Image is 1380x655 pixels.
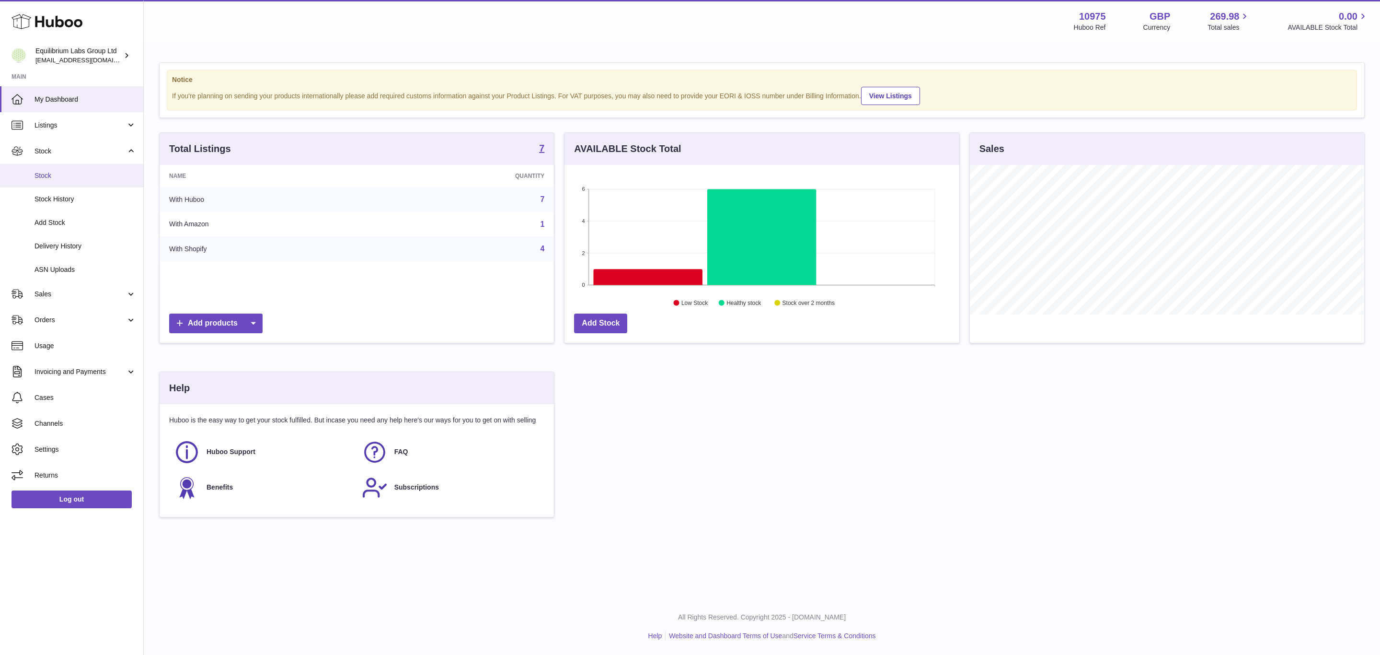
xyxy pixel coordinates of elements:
[1210,10,1239,23] span: 269.98
[574,314,627,333] a: Add Stock
[34,445,136,454] span: Settings
[362,475,540,501] a: Subscriptions
[1143,23,1171,32] div: Currency
[172,85,1352,105] div: If you're planning on sending your products internationally please add required customs informati...
[34,290,126,299] span: Sales
[160,187,376,212] td: With Huboo
[782,300,835,306] text: Stock over 2 months
[1288,10,1368,32] a: 0.00 AVAILABLE Stock Total
[34,195,136,204] span: Stock History
[540,245,544,253] a: 4
[160,212,376,237] td: With Amazon
[1079,10,1106,23] strong: 10975
[582,250,585,256] text: 2
[540,220,544,228] a: 1
[34,171,136,180] span: Stock
[574,142,681,155] h3: AVAILABLE Stock Total
[394,483,439,492] span: Subscriptions
[1074,23,1106,32] div: Huboo Ref
[1288,23,1368,32] span: AVAILABLE Stock Total
[34,265,136,274] span: ASN Uploads
[861,87,920,105] a: View Listings
[539,143,544,155] a: 7
[34,147,126,156] span: Stock
[582,186,585,192] text: 6
[160,236,376,261] td: With Shopify
[11,491,132,508] a: Log out
[582,282,585,288] text: 0
[34,121,126,130] span: Listings
[394,447,408,456] span: FAQ
[34,393,136,402] span: Cases
[681,300,708,306] text: Low Stock
[151,613,1372,622] p: All Rights Reserved. Copyright 2025 - [DOMAIN_NAME]
[169,314,263,333] a: Add products
[35,47,122,65] div: Equilibrium Labs Group Ltd
[34,95,136,104] span: My Dashboard
[1207,10,1250,32] a: 269.98 Total sales
[540,195,544,203] a: 7
[169,382,190,395] h3: Help
[1207,23,1250,32] span: Total sales
[793,632,876,640] a: Service Terms & Conditions
[669,632,782,640] a: Website and Dashboard Terms of Use
[207,447,255,456] span: Huboo Support
[376,165,554,187] th: Quantity
[1339,10,1357,23] span: 0.00
[539,143,544,153] strong: 7
[582,218,585,224] text: 4
[174,475,352,501] a: Benefits
[34,242,136,251] span: Delivery History
[648,632,662,640] a: Help
[169,416,544,425] p: Huboo is the easy way to get your stock fulfilled. But incase you need any help here's our ways f...
[169,142,231,155] h3: Total Listings
[34,341,136,351] span: Usage
[172,75,1352,84] strong: Notice
[160,165,376,187] th: Name
[1150,10,1170,23] strong: GBP
[174,439,352,465] a: Huboo Support
[35,56,141,64] span: [EMAIL_ADDRESS][DOMAIN_NAME]
[979,142,1004,155] h3: Sales
[34,471,136,480] span: Returns
[11,48,26,63] img: internalAdmin-10975@internal.huboo.com
[207,483,233,492] span: Benefits
[666,632,875,641] li: and
[727,300,762,306] text: Healthy stock
[362,439,540,465] a: FAQ
[34,316,126,325] span: Orders
[34,419,136,428] span: Channels
[34,218,136,227] span: Add Stock
[34,367,126,376] span: Invoicing and Payments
